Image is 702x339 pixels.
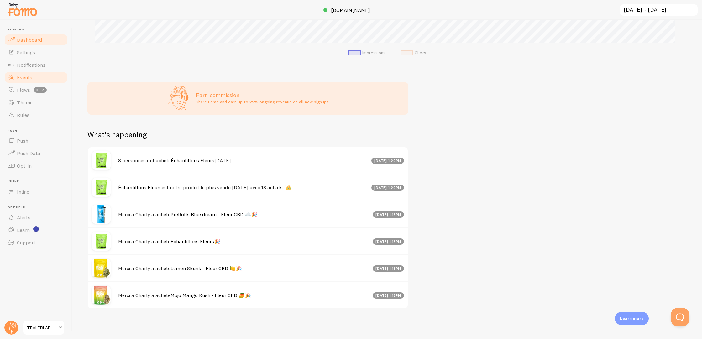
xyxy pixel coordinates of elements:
[620,316,644,321] p: Learn more
[4,71,68,84] a: Events
[4,147,68,159] a: Push Data
[33,226,39,232] svg: <p>Watch New Feature Tutorials!</p>
[7,2,38,18] img: fomo-relay-logo-orange.svg
[170,292,245,298] a: Mojo Mango Kush - Fleur CBD 🥭
[170,238,214,244] a: Échantillons Fleurs
[348,50,385,56] li: Impressions
[4,84,68,96] a: Flows beta
[17,62,45,68] span: Notifications
[371,185,404,191] div: [DATE] 1:22pm
[17,163,32,169] span: Opt-In
[4,211,68,224] a: Alerts
[4,96,68,109] a: Theme
[4,224,68,236] a: Learn
[87,130,147,139] h2: What's happening
[17,239,35,246] span: Support
[4,109,68,121] a: Rules
[4,34,68,46] a: Dashboard
[118,292,369,299] h4: Merci à Charly a acheté 🎉
[17,189,29,195] span: Inline
[118,211,369,218] h4: Merci à Charly a acheté 🎉
[8,129,68,133] span: Push
[373,265,404,272] div: [DATE] 1:13pm
[373,211,404,218] div: [DATE] 1:13pm
[17,74,32,81] span: Events
[373,238,404,245] div: [DATE] 1:13pm
[4,185,68,198] a: Inline
[373,292,404,299] div: [DATE] 1:13pm
[34,87,47,93] span: beta
[4,159,68,172] a: Opt-In
[4,46,68,59] a: Settings
[8,28,68,32] span: Pop-ups
[118,265,369,272] h4: Merci à Charly a acheté 🎉
[17,214,30,221] span: Alerts
[27,324,57,331] span: TEALERLAB
[118,184,162,190] a: Échantillons Fleurs
[170,211,251,217] a: PreRolls Blue dream - Fleur CBD ☁️
[615,312,649,325] div: Learn more
[196,99,329,105] p: Share Fomo and earn up to 25% ongoing revenue on all new signups
[4,134,68,147] a: Push
[118,157,368,164] h4: 8 personnes ont acheté [DATE]
[118,184,368,191] h4: est notre produit le plus vendu [DATE] avec 18 achats. 👑
[8,180,68,184] span: Inline
[17,227,30,233] span: Learn
[401,50,426,56] li: Clicks
[118,238,369,245] h4: Merci à Charly a acheté 🎉
[671,308,689,326] iframe: Help Scout Beacon - Open
[196,91,329,99] h3: Earn commission
[8,206,68,210] span: Get Help
[171,157,214,164] a: Échantillons Fleurs
[4,59,68,71] a: Notifications
[17,87,30,93] span: Flows
[4,236,68,249] a: Support
[23,320,65,335] a: TEALERLAB
[17,150,40,156] span: Push Data
[17,138,28,144] span: Push
[17,112,29,118] span: Rules
[17,99,33,106] span: Theme
[371,158,404,164] div: [DATE] 1:22pm
[17,49,35,55] span: Settings
[17,37,42,43] span: Dashboard
[170,265,236,271] a: Lemon Skunk - Fleur CBD 🍋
